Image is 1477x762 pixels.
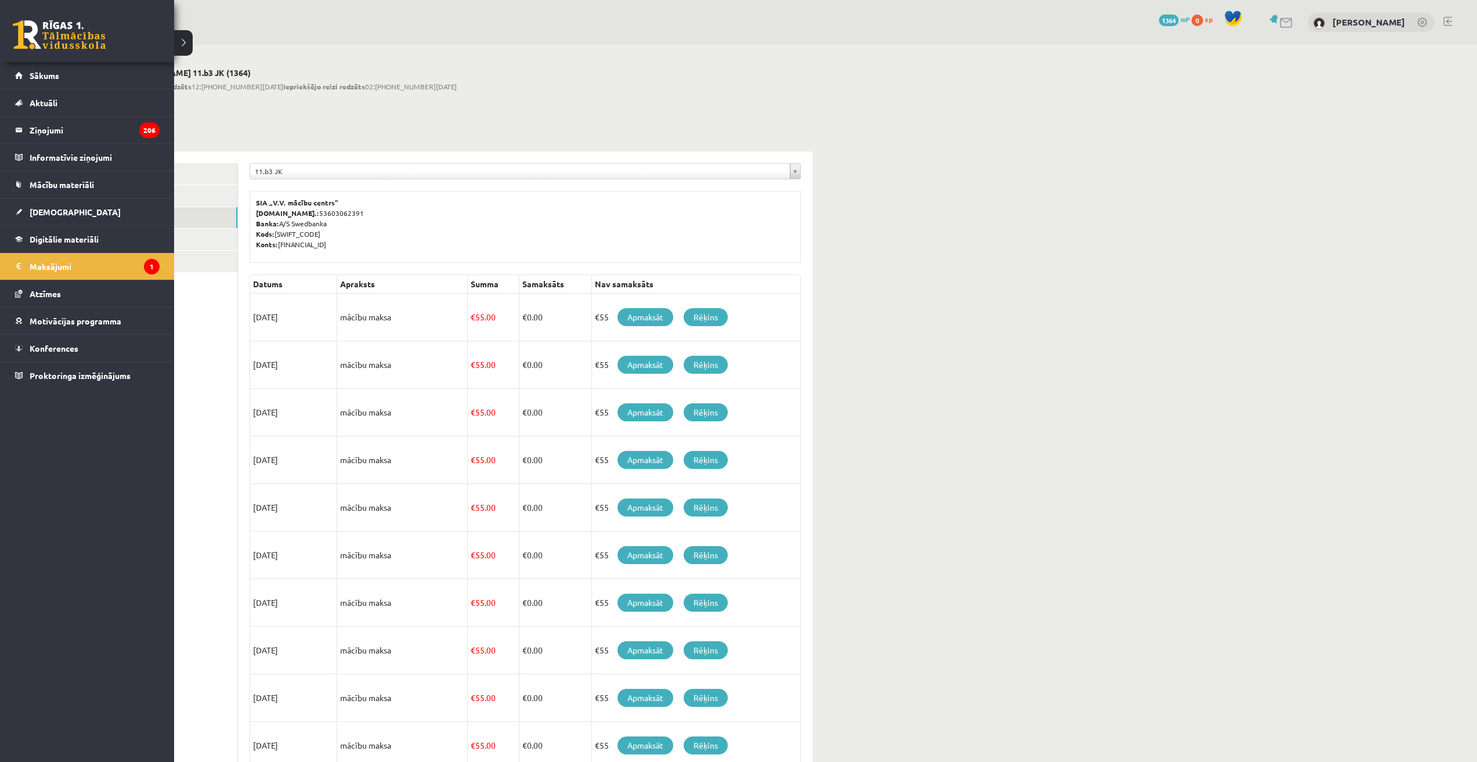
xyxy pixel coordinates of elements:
[468,579,519,627] td: 55.00
[471,502,475,512] span: €
[684,689,728,707] a: Rēķins
[256,198,339,207] b: SIA „V.V. mācību centrs”
[1191,15,1203,26] span: 0
[15,226,160,252] a: Digitālie materiāli
[1159,15,1179,26] span: 1364
[522,502,527,512] span: €
[617,451,673,469] a: Apmaksāt
[250,674,337,722] td: [DATE]
[522,597,527,608] span: €
[617,546,673,564] a: Apmaksāt
[468,341,519,389] td: 55.00
[617,308,673,326] a: Apmaksāt
[15,89,160,116] a: Aktuāli
[15,144,160,171] a: Informatīvie ziņojumi
[256,219,279,228] b: Banka:
[337,275,468,294] th: Apraksts
[15,308,160,334] a: Motivācijas programma
[468,674,519,722] td: 55.00
[519,627,591,674] td: 0.00
[283,82,365,91] b: Iepriekšējo reizi redzēts
[250,627,337,674] td: [DATE]
[256,197,795,250] p: 53603062391 A/S Swedbanka [SWIFT_CODE] [FINANCIAL_ID]
[684,451,728,469] a: Rēķins
[522,550,527,560] span: €
[1191,15,1218,24] a: 0 xp
[591,275,800,294] th: Nav samaksāts
[337,532,468,579] td: mācību maksa
[337,484,468,532] td: mācību maksa
[250,389,337,436] td: [DATE]
[468,275,519,294] th: Summa
[519,294,591,341] td: 0.00
[1180,15,1190,24] span: mP
[591,484,800,532] td: €55
[617,499,673,517] a: Apmaksāt
[15,335,160,362] a: Konferences
[250,164,800,179] a: 11.b3 JK
[471,740,475,750] span: €
[617,641,673,659] a: Apmaksāt
[15,117,160,143] a: Ziņojumi206
[337,294,468,341] td: mācību maksa
[684,546,728,564] a: Rēķins
[522,692,527,703] span: €
[591,579,800,627] td: €55
[519,484,591,532] td: 0.00
[522,454,527,465] span: €
[256,240,278,249] b: Konts:
[522,645,527,655] span: €
[684,356,728,374] a: Rēķins
[337,579,468,627] td: mācību maksa
[255,164,785,179] span: 11.b3 JK
[468,294,519,341] td: 55.00
[337,674,468,722] td: mācību maksa
[522,359,527,370] span: €
[250,341,337,389] td: [DATE]
[250,275,337,294] th: Datums
[15,362,160,389] a: Proktoringa izmēģinājums
[684,594,728,612] a: Rēķins
[684,641,728,659] a: Rēķins
[684,499,728,517] a: Rēķins
[1313,17,1325,29] img: Ričards Siņausks
[591,389,800,436] td: €55
[468,532,519,579] td: 55.00
[250,436,337,484] td: [DATE]
[522,312,527,322] span: €
[617,356,673,374] a: Apmaksāt
[591,436,800,484] td: €55
[1159,15,1190,24] a: 1364 mP
[250,579,337,627] td: [DATE]
[468,389,519,436] td: 55.00
[15,198,160,225] a: [DEMOGRAPHIC_DATA]
[256,208,319,218] b: [DOMAIN_NAME].:
[30,253,160,280] legend: Maksājumi
[13,20,106,49] a: Rīgas 1. Tālmācības vidusskola
[522,407,527,417] span: €
[591,532,800,579] td: €55
[617,403,673,421] a: Apmaksāt
[591,627,800,674] td: €55
[15,280,160,307] a: Atzīmes
[15,171,160,198] a: Mācību materiāli
[250,532,337,579] td: [DATE]
[30,144,160,171] legend: Informatīvie ziņojumi
[684,308,728,326] a: Rēķins
[124,68,457,78] h2: [PERSON_NAME] 11.b3 JK (1364)
[468,484,519,532] td: 55.00
[124,81,457,92] span: 12:[PHONE_NUMBER][DATE] 02:[PHONE_NUMBER][DATE]
[468,627,519,674] td: 55.00
[139,122,160,138] i: 206
[617,736,673,754] a: Apmaksāt
[15,62,160,89] a: Sākums
[471,692,475,703] span: €
[30,97,57,108] span: Aktuāli
[337,627,468,674] td: mācību maksa
[471,312,475,322] span: €
[30,234,99,244] span: Digitālie materiāli
[471,645,475,655] span: €
[1332,16,1405,28] a: [PERSON_NAME]
[15,253,160,280] a: Maksājumi1
[471,454,475,465] span: €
